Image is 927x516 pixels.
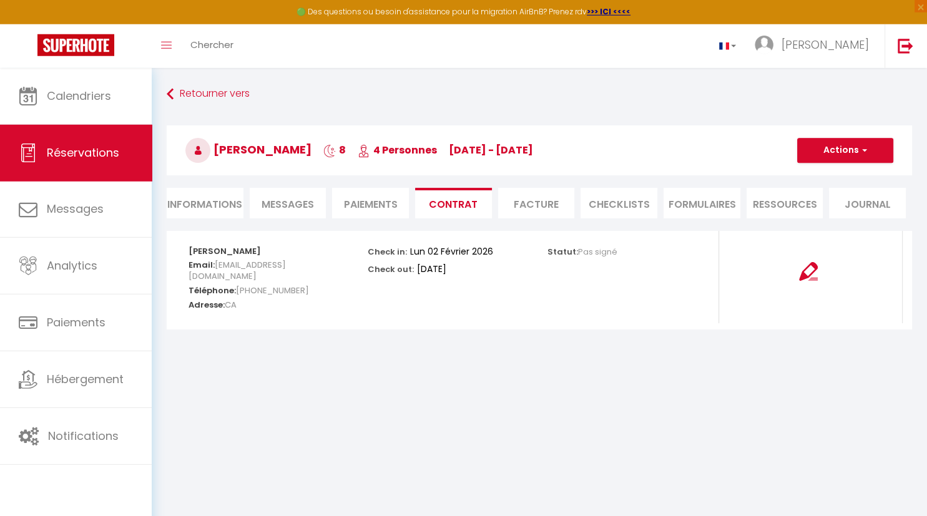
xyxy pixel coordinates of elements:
span: Messages [262,197,314,212]
strong: Email: [189,259,215,271]
li: Informations [167,188,243,218]
a: >>> ICI <<<< [587,6,630,17]
li: Journal [829,188,906,218]
span: Analytics [47,258,97,273]
span: Notifications [48,428,119,444]
li: Ressources [747,188,823,218]
span: 4 Personnes [358,143,437,157]
a: ... [PERSON_NAME] [745,24,885,68]
li: FORMULAIRES [664,188,740,218]
li: Contrat [415,188,492,218]
span: Paiements [47,314,105,330]
span: [DATE] - [DATE] [449,143,533,157]
li: Facture [498,188,575,218]
span: Réservations [47,145,119,160]
span: [EMAIL_ADDRESS][DOMAIN_NAME] [189,256,286,285]
img: logout [898,38,913,54]
span: [PERSON_NAME] [185,142,311,157]
li: Paiements [332,188,409,218]
span: Messages [47,201,104,217]
img: signing-contract [799,262,818,281]
p: Check out: [368,261,414,275]
a: Chercher [181,24,243,68]
span: Chercher [190,38,233,51]
a: Retourner vers [167,83,912,105]
p: Statut: [547,243,617,258]
img: Super Booking [37,34,114,56]
li: CHECKLISTS [581,188,657,218]
span: CA [225,296,237,314]
strong: Téléphone: [189,285,236,296]
button: Actions [797,138,893,163]
strong: Adresse: [189,299,225,311]
span: 8 [323,143,346,157]
strong: [PERSON_NAME] [189,245,261,257]
span: [PERSON_NAME] [782,37,869,52]
p: Check in: [368,243,407,258]
img: ... [755,36,773,54]
span: Calendriers [47,88,111,104]
span: Hébergement [47,371,124,387]
span: Pas signé [578,246,617,258]
span: [PHONE_NUMBER] [236,281,309,299]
